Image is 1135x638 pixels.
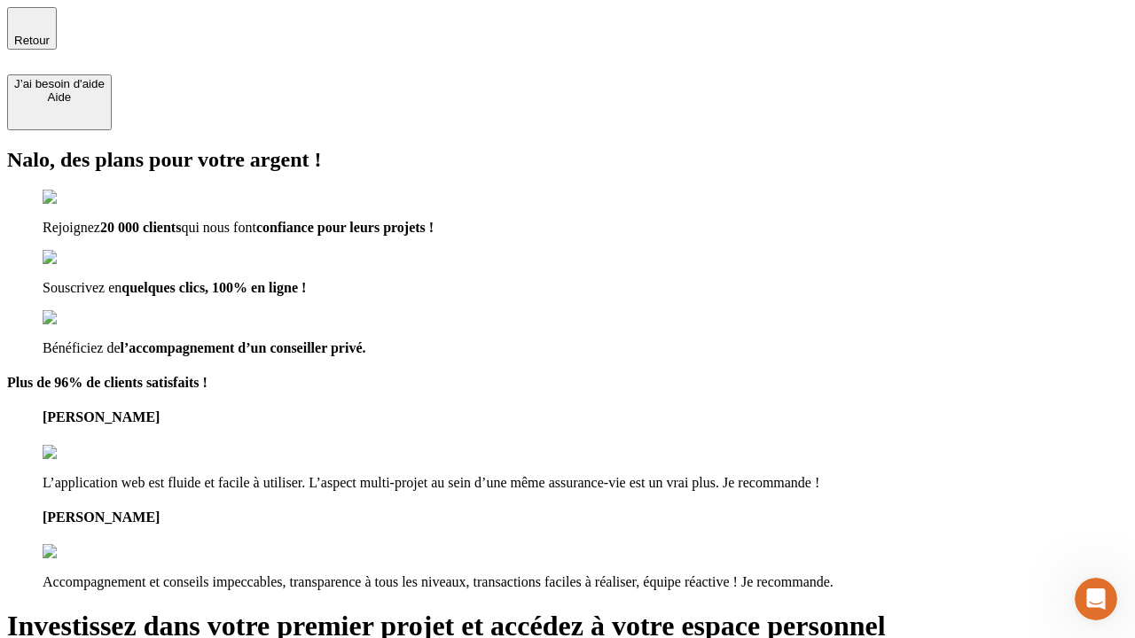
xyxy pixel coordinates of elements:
h4: Plus de 96% de clients satisfaits ! [7,375,1128,391]
div: Aide [14,90,105,104]
span: Retour [14,34,50,47]
span: confiance pour leurs projets ! [256,220,434,235]
img: reviews stars [43,445,130,461]
h4: [PERSON_NAME] [43,409,1128,425]
span: quelques clics, 100% en ligne ! [121,280,306,295]
img: checkmark [43,190,119,206]
span: Rejoignez [43,220,100,235]
p: L’application web est fluide et facile à utiliser. L’aspect multi-projet au sein d’une même assur... [43,475,1128,491]
img: reviews stars [43,544,130,560]
img: checkmark [43,310,119,326]
span: Bénéficiez de [43,340,121,355]
button: Retour [7,7,57,50]
h4: [PERSON_NAME] [43,510,1128,525]
span: 20 000 clients [100,220,182,235]
h2: Nalo, des plans pour votre argent ! [7,148,1128,172]
span: l’accompagnement d’un conseiller privé. [121,340,366,355]
img: checkmark [43,250,119,266]
span: qui nous font [181,220,255,235]
span: Souscrivez en [43,280,121,295]
p: Accompagnement et conseils impeccables, transparence à tous les niveaux, transactions faciles à r... [43,574,1128,590]
iframe: Intercom live chat [1075,578,1117,620]
button: J’ai besoin d'aideAide [7,74,112,130]
div: J’ai besoin d'aide [14,77,105,90]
